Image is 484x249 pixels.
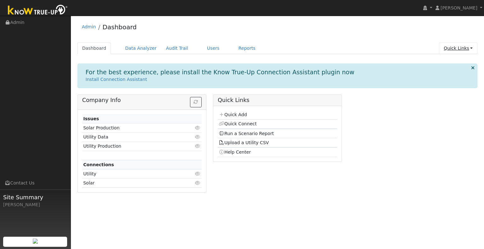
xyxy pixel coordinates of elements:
[78,42,111,54] a: Dashboard
[86,69,354,76] h1: For the best experience, please install the Know True-Up Connection Assistant plugin now
[161,42,193,54] a: Audit Trail
[102,23,137,31] a: Dashboard
[83,162,114,167] strong: Connections
[439,42,477,54] a: Quick Links
[120,42,161,54] a: Data Analyzer
[82,24,96,29] a: Admin
[82,97,202,104] h5: Company Info
[82,169,182,178] td: Utility
[82,142,182,151] td: Utility Production
[82,133,182,142] td: Utility Data
[441,5,477,10] span: [PERSON_NAME]
[218,97,337,104] h5: Quick Links
[219,140,269,145] a: Upload a Utility CSV
[82,123,182,133] td: Solar Production
[5,3,71,18] img: Know True-Up
[195,144,201,148] i: Click to view
[219,131,274,136] a: Run a Scenario Report
[219,112,247,117] a: Quick Add
[195,135,201,139] i: Click to view
[83,116,99,121] strong: Issues
[3,201,67,208] div: [PERSON_NAME]
[195,126,201,130] i: Click to view
[219,150,251,155] a: Help Center
[33,239,38,244] img: retrieve
[86,77,147,82] a: Install Connection Assistant
[202,42,224,54] a: Users
[3,193,67,201] span: Site Summary
[195,181,201,185] i: Click to view
[219,121,256,126] a: Quick Connect
[234,42,260,54] a: Reports
[195,172,201,176] i: Click to view
[82,178,182,188] td: Solar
